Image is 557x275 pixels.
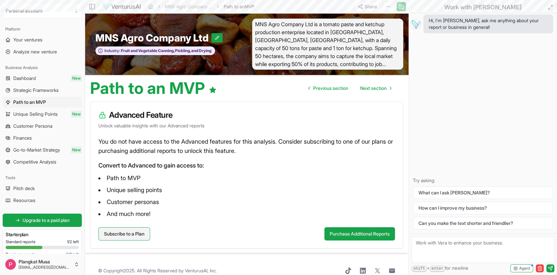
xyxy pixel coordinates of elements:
nav: pagination [303,82,397,95]
a: Pitch deck [3,183,82,194]
span: Path to an MVP [13,99,46,105]
span: Pitch deck [13,185,35,192]
span: Your ventures [13,36,42,43]
a: Path to an MVP [3,97,82,107]
h3: Starter plan [6,231,79,238]
a: Analyze new venture [3,46,82,57]
button: How can I improve my business? [413,202,553,214]
button: Can you make the text shorter and friendlier? [413,217,553,230]
span: New [71,75,82,82]
li: Customer personas [98,197,395,207]
p: Unlock valuable insights with our Advanced reports [98,122,395,129]
span: + for newline [412,265,468,272]
kbd: shift [412,266,427,272]
span: 0 / 0 left [66,252,79,257]
span: Fruit and Vegetable Canning, Pickling, and Drying [120,48,211,53]
kbd: enter [430,266,445,272]
span: Hi, I'm [PERSON_NAME], ask me anything about your report or business in general! [429,17,548,31]
a: DashboardNew [3,73,82,84]
span: New [71,147,82,153]
a: Customer Persona [3,121,82,131]
span: Dashboard [13,75,36,82]
button: Agent [510,264,533,272]
span: Plangkat Musa [19,259,71,265]
img: Vera [410,19,421,29]
a: Finances [3,133,82,143]
span: © Copyright 2025 . All Rights Reserved by . [98,267,217,274]
span: New [71,111,82,117]
a: Your ventures [3,34,82,45]
span: 1 / 2 left [67,239,79,244]
span: [EMAIL_ADDRESS][DOMAIN_NAME] [19,265,71,270]
span: Strategic Frameworks [13,87,59,94]
div: Business Analysis [3,62,82,73]
span: MNS Agro Company Ltd is a tomato paste and ketchup production enterprise located in [GEOGRAPHIC_D... [252,19,404,70]
a: Go-to-Market StrategyNew [3,145,82,155]
div: Platform [3,24,82,34]
a: Strategic Frameworks [3,85,82,96]
img: ACg8ocKksWHWDnsYB0ImlJC0_whhCk4gWaN-le_HW2_bxGOlEcqNyw=s96-c [5,259,16,270]
span: Previous section [313,85,348,92]
span: Standard reports [6,239,35,244]
h3: Advanced Feature [98,110,395,120]
p: Try asking: [413,177,553,184]
span: Analyze new venture [13,48,57,55]
span: Competitive Analysis [13,159,56,165]
p: You do not have access to the Advanced features for this analysis. Consider subscribing to one of... [98,137,395,156]
a: Unique Selling PointsNew [3,109,82,119]
button: Industry:Fruit and Vegetable Canning, Pickling, and Drying [95,46,215,55]
span: Go-to-Market Strategy [13,147,60,153]
span: Agent [519,266,530,271]
button: Plangkat Musa[EMAIL_ADDRESS][DOMAIN_NAME] [3,256,82,272]
button: What can I ask [PERSON_NAME]? [413,186,553,199]
a: Subscribe to a Plan [98,227,150,241]
span: Customer Persona [13,123,52,129]
span: Upgrade to a paid plan [23,217,70,224]
p: Convert to Advanced to gain access to: [98,161,395,170]
a: Upgrade to a paid plan [3,214,82,227]
span: Next section [360,85,387,92]
a: Competitive Analysis [3,157,82,167]
span: Finances [13,135,32,141]
span: Premium reports [6,252,35,257]
a: Resources [3,195,82,206]
a: VenturusAI, Inc [185,268,216,273]
a: Go to previous page [303,82,354,95]
div: Tools [3,172,82,183]
a: Go to next page [355,82,397,95]
span: MNS Agro Company Ltd [95,32,211,44]
li: Unique selling points [98,185,395,195]
li: And much more! [98,209,395,219]
span: Industry: [104,48,120,53]
h1: Path to an MVP [90,80,217,96]
span: Resources [13,197,35,204]
li: Path to MVP [98,173,395,183]
span: Unique Selling Points [13,111,58,117]
button: Purchase Additional Reports [324,227,395,241]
